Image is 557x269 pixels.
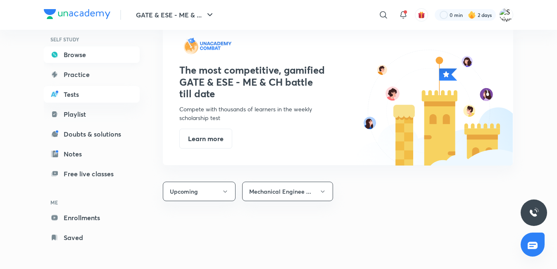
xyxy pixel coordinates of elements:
p: Compete with thousands of learners in the weekly scholarship test [179,105,327,122]
a: Company Logo [44,9,110,21]
img: streak [468,11,476,19]
a: Notes [44,146,140,162]
button: Learn more [179,129,232,149]
h6: ME [44,195,140,209]
h3: The most competitive, gamified GATE & ESE - ME & CH battle till date [179,64,327,100]
img: Shivam Singh [499,8,513,22]
a: Doubts & solutions [44,126,140,142]
a: Browse [44,46,140,63]
button: Mechanical Enginee ... [242,182,333,201]
a: Free live classes [44,166,140,182]
a: Practice [44,66,140,83]
button: avatar [415,8,428,22]
h6: SELF STUDY [44,32,140,46]
button: GATE & ESE - ME & ... [131,7,220,23]
a: Saved [44,229,140,246]
img: ttu [529,208,539,218]
a: Tests [44,86,140,103]
img: combat-background [351,41,517,166]
button: Upcoming [163,182,236,201]
a: Playlist [44,106,140,122]
img: Company Logo [44,9,110,19]
a: Enrollments [44,209,140,226]
img: avatar [418,11,425,19]
img: combat-logo [179,38,235,54]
